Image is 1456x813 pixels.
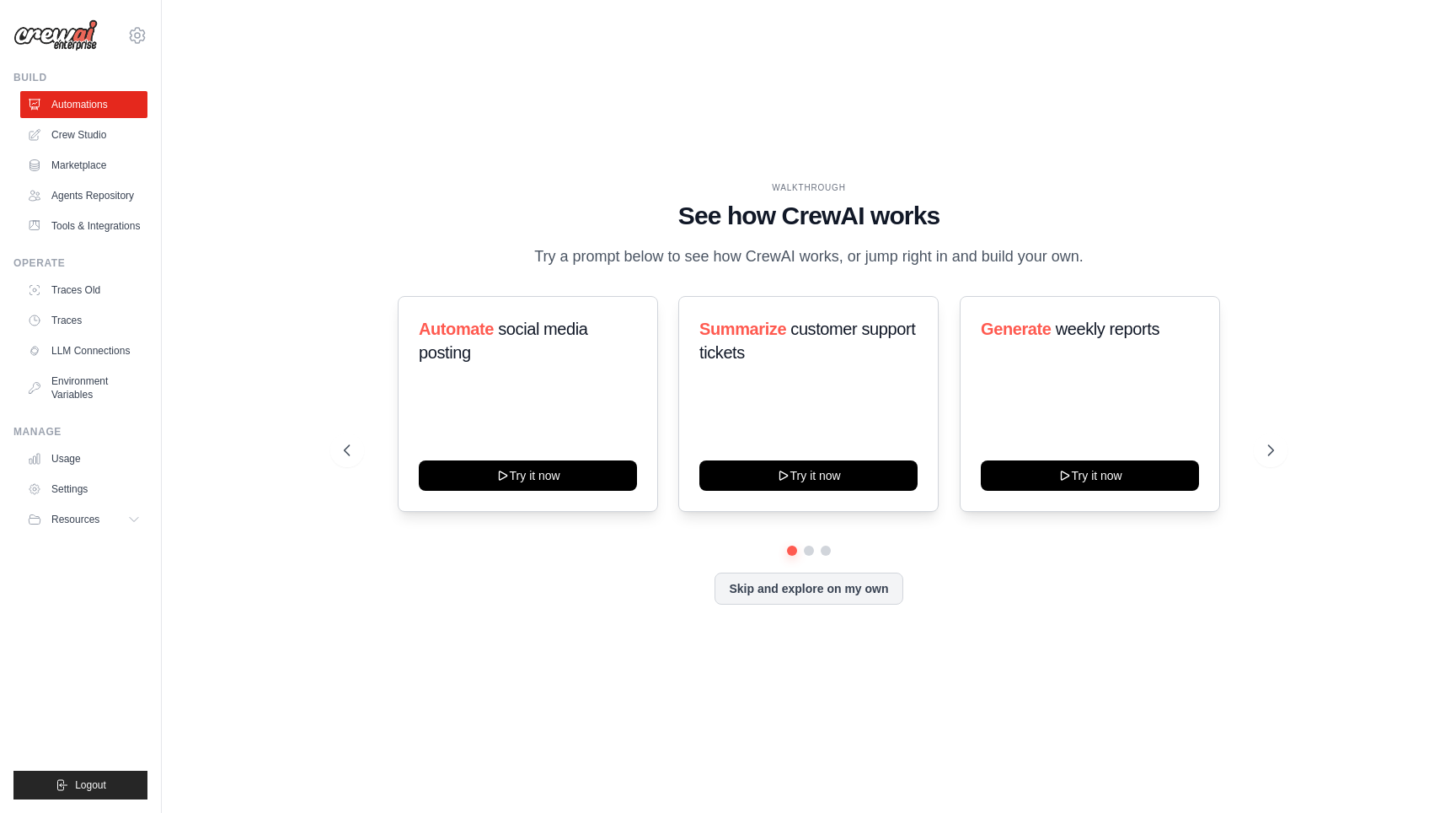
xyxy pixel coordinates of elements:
button: Resources [20,506,147,533]
span: customer support tickets [699,320,915,362]
span: Generate [981,320,1052,338]
button: Try it now [419,460,637,491]
div: Operate [13,256,147,270]
a: Automations [20,91,147,118]
a: Traces [20,307,147,334]
button: Try it now [699,460,918,491]
span: Automate [419,320,494,338]
div: Build [13,71,147,84]
span: social media posting [419,320,588,362]
h1: See how CrewAI works [344,201,1274,231]
a: Agents Repository [20,182,147,209]
a: Environment Variables [20,368,147,408]
span: weekly reports [1055,320,1159,338]
button: Logout [13,771,147,800]
div: Manage [13,425,147,439]
span: Logout [75,778,106,792]
a: LLM Connections [20,337,147,364]
a: Settings [20,476,147,503]
p: Try a prompt below to see how CrewAI works, or jump right in and build your own. [526,245,1092,269]
button: Skip and explore on my own [715,573,902,605]
span: Resources [51,513,99,526]
div: WALKTHROUGH [344,181,1274,194]
a: Usage [20,445,147,472]
button: Try it now [981,460,1199,491]
a: Traces Old [20,277,147,304]
img: Logo [13,19,98,51]
a: Marketplace [20,152,147,179]
a: Tools & Integrations [20,213,147,240]
a: Crew Studio [20,121,147,148]
span: Summarize [699,320,786,338]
